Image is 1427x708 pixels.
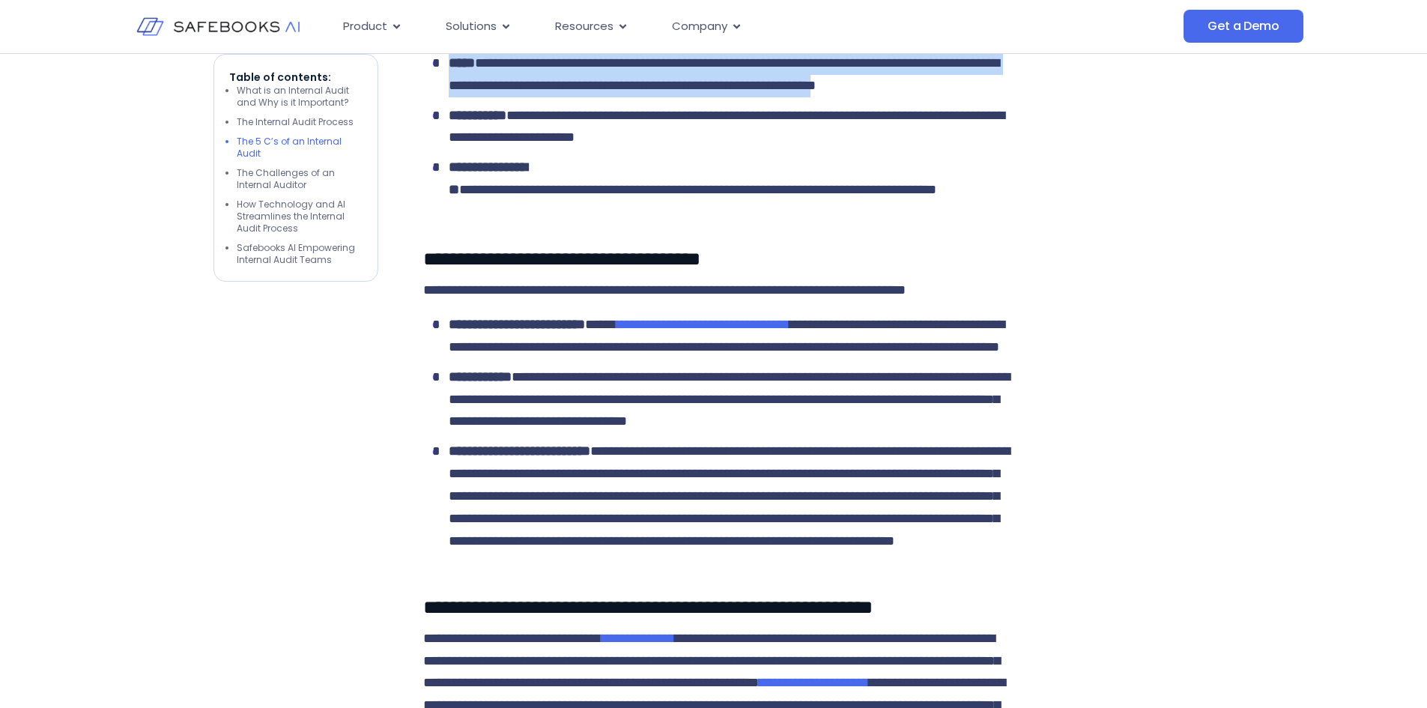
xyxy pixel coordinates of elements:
[446,18,497,35] span: Solutions
[343,18,387,35] span: Product
[237,116,363,128] li: The Internal Audit Process
[672,18,727,35] span: Company
[331,12,1034,41] div: Menu Toggle
[237,167,363,191] li: The Challenges of an Internal Auditor
[237,136,363,160] li: The 5 C’s of an Internal Audit
[555,18,613,35] span: Resources
[237,242,363,266] li: Safebooks AI Empowering Internal Audit Teams
[237,199,363,235] li: How Technology and AI Streamlines the Internal Audit Process
[331,12,1034,41] nav: Menu
[1208,19,1279,34] span: Get a Demo
[229,70,363,85] p: Table of contents:
[237,85,363,109] li: What is an Internal Audit and Why is it Important?
[1184,10,1303,43] a: Get a Demo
